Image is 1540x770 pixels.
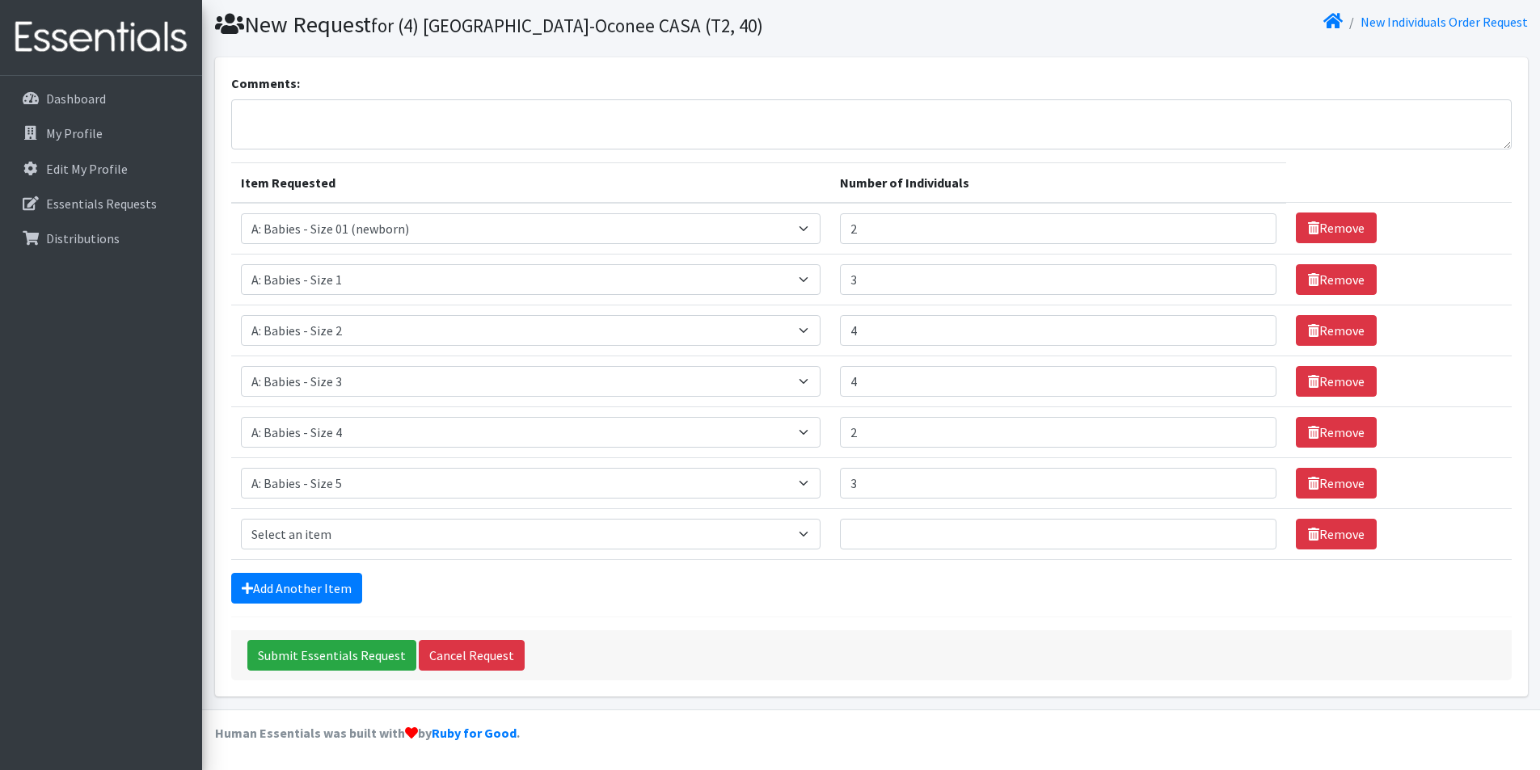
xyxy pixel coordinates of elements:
[1296,315,1377,346] a: Remove
[1296,366,1377,397] a: Remove
[419,640,525,671] a: Cancel Request
[46,90,106,107] p: Dashboard
[46,125,103,141] p: My Profile
[231,162,830,203] th: Item Requested
[1296,212,1377,243] a: Remove
[231,573,362,604] a: Add Another Item
[46,196,157,212] p: Essentials Requests
[1296,417,1377,448] a: Remove
[215,11,866,39] h1: New Request
[830,162,1286,203] th: Number of Individuals
[1296,468,1377,499] a: Remove
[247,640,416,671] input: Submit Essentials Request
[6,187,196,220] a: Essentials Requests
[6,11,196,65] img: HumanEssentials
[371,14,763,37] small: for (4) [GEOGRAPHIC_DATA]-Oconee CASA (T2, 40)
[1296,519,1377,549] a: Remove
[1361,14,1528,30] a: New Individuals Order Request
[1296,264,1377,295] a: Remove
[46,161,128,177] p: Edit My Profile
[6,117,196,149] a: My Profile
[6,222,196,255] a: Distributions
[432,725,517,741] a: Ruby for Good
[231,74,300,93] label: Comments:
[215,725,520,741] strong: Human Essentials was built with by .
[6,82,196,115] a: Dashboard
[46,230,120,246] p: Distributions
[6,153,196,185] a: Edit My Profile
